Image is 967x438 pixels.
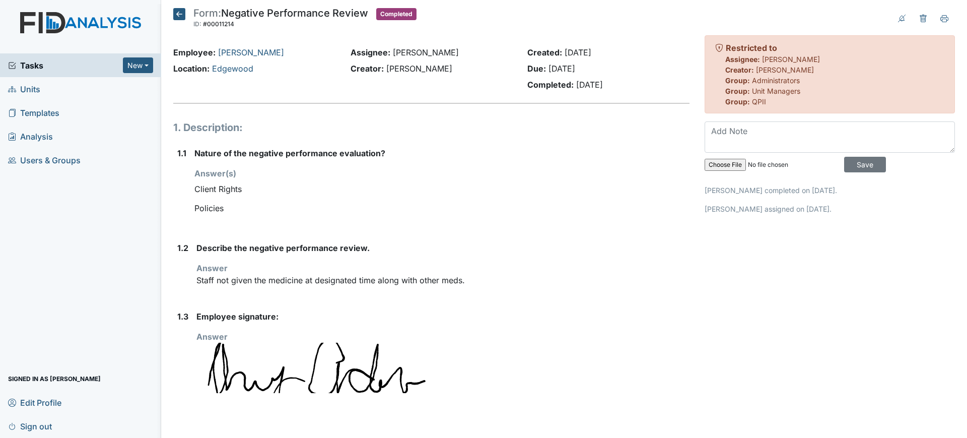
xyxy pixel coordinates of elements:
[196,242,370,254] label: Describe the negative performance review.
[548,64,575,74] span: [DATE]
[196,343,499,393] img: DyPEUexDZpgUAAAAAElFTkSuQmCC
[177,147,186,159] label: 1.1
[705,185,955,196] p: [PERSON_NAME] completed on [DATE].
[194,168,236,178] strong: Answer(s)
[376,8,417,20] span: Completed
[193,7,221,19] span: Form:
[386,64,452,74] span: [PERSON_NAME]
[725,55,760,64] strong: Assignee:
[194,199,689,218] div: Policies
[844,157,886,172] input: Save
[8,105,59,120] span: Templates
[351,47,390,57] strong: Assignee:
[173,64,210,74] strong: Location:
[196,274,689,286] p: Staff not given the medicine at designated time along with other meds.
[565,47,591,57] span: [DATE]
[752,97,766,106] span: QPII
[212,64,253,74] a: Edgewood
[752,76,800,85] span: Administrators
[527,47,562,57] strong: Created:
[752,87,800,95] span: Unit Managers
[218,47,284,57] a: [PERSON_NAME]
[196,310,279,323] label: Employee signature:
[8,395,61,410] span: Edit Profile
[123,57,153,73] button: New
[725,97,750,106] strong: Group:
[8,81,40,97] span: Units
[177,242,188,254] label: 1.2
[527,80,574,90] strong: Completed:
[393,47,459,57] span: [PERSON_NAME]
[196,263,228,273] strong: Answer
[173,47,216,57] strong: Employee:
[725,87,750,95] strong: Group:
[527,64,546,74] strong: Due:
[725,66,754,74] strong: Creator:
[725,76,750,85] strong: Group:
[8,59,123,72] a: Tasks
[8,418,52,434] span: Sign out
[194,179,689,199] div: Client Rights
[173,120,689,135] h1: 1. Description:
[762,55,820,64] span: [PERSON_NAME]
[193,8,368,30] div: Negative Performance Review
[726,43,777,53] strong: Restricted to
[705,204,955,214] p: [PERSON_NAME] assigned on [DATE].
[351,64,384,74] strong: Creator:
[576,80,603,90] span: [DATE]
[194,147,385,159] label: Nature of the negative performance evaluation?
[203,20,234,28] span: #00011214
[196,332,228,342] strong: Answer
[177,310,188,323] label: 1.3
[8,129,53,144] span: Analysis
[756,66,814,74] span: [PERSON_NAME]
[193,20,201,28] span: ID:
[8,152,81,168] span: Users & Groups
[8,371,101,387] span: Signed in as [PERSON_NAME]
